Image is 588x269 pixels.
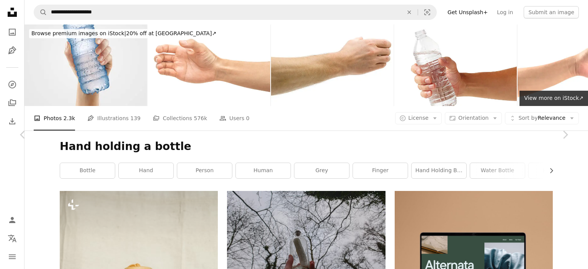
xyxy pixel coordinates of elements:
[119,163,173,178] a: hand
[519,91,588,106] a: View more on iStock↗
[60,163,115,178] a: bottle
[271,24,394,106] img: Man Holds Invisible Bottle
[148,24,270,106] img: isolated of male hand holding something like a bottle or can.
[542,98,588,171] a: Next
[458,115,488,121] span: Orientation
[194,114,207,122] span: 576k
[5,43,20,58] a: Illustrations
[5,77,20,92] a: Explore
[34,5,437,20] form: Find visuals sitewide
[177,163,232,178] a: person
[524,95,583,101] span: View more on iStock ↗
[87,106,140,130] a: Illustrations 139
[470,163,525,178] a: water bottle
[524,6,579,18] button: Submit an image
[505,112,579,124] button: Sort byRelevance
[418,5,436,20] button: Visual search
[24,24,147,106] img: Water Bottle
[5,231,20,246] button: Language
[236,163,291,178] a: human
[443,6,492,18] a: Get Unsplash+
[395,112,442,124] button: License
[60,140,553,153] h1: Hand holding a bottle
[153,106,207,130] a: Collections 576k
[353,163,408,178] a: finger
[5,95,20,111] a: Collections
[394,24,517,106] img: Water
[412,163,466,178] a: hand holding bottle
[492,6,518,18] a: Log in
[131,114,141,122] span: 139
[31,30,126,36] span: Browse premium images on iStock |
[5,249,20,264] button: Menu
[408,115,429,121] span: License
[518,114,565,122] span: Relevance
[5,24,20,40] a: Photos
[246,114,250,122] span: 0
[31,30,216,36] span: 20% off at [GEOGRAPHIC_DATA] ↗
[401,5,418,20] button: Clear
[34,5,47,20] button: Search Unsplash
[445,112,502,124] button: Orientation
[529,163,583,178] a: hydration
[227,240,385,247] a: person holding clear glass bottle
[5,212,20,228] a: Log in / Sign up
[24,24,223,43] a: Browse premium images on iStock|20% off at [GEOGRAPHIC_DATA]↗
[294,163,349,178] a: grey
[219,106,250,130] a: Users 0
[518,115,537,121] span: Sort by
